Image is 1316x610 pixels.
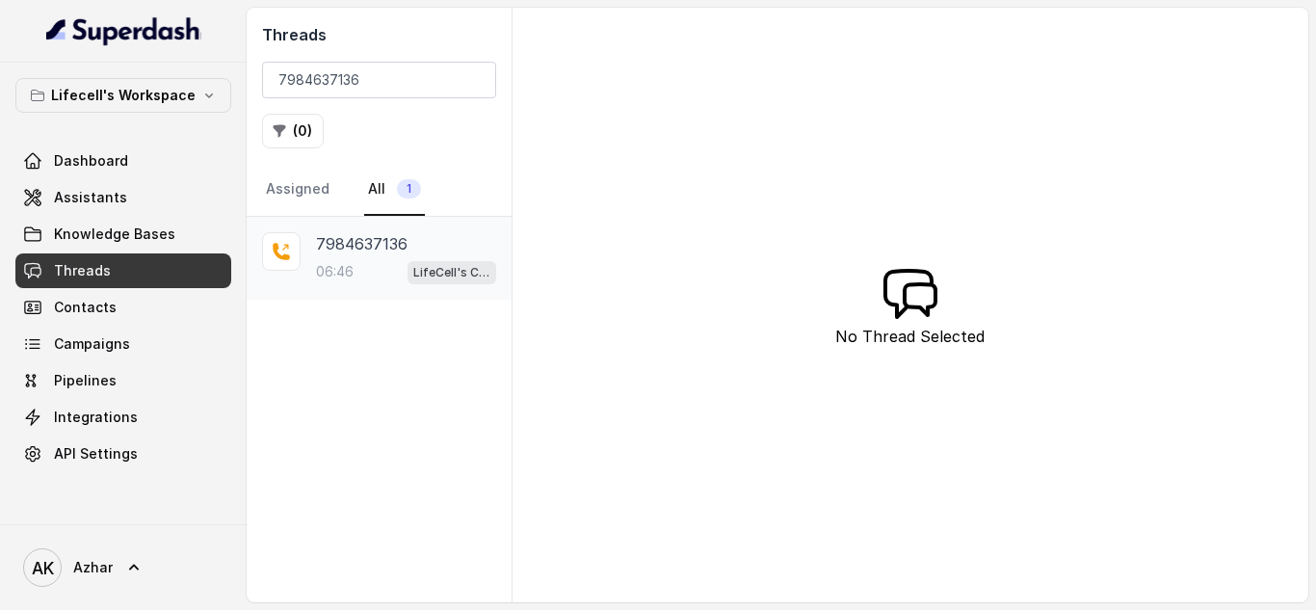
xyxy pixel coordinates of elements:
a: Threads [15,253,231,288]
span: Knowledge Bases [54,225,175,244]
span: Contacts [54,298,117,317]
text: AK [32,558,54,578]
span: API Settings [54,444,138,464]
span: Integrations [54,408,138,427]
span: Azhar [73,558,113,577]
span: Campaigns [54,334,130,354]
span: Dashboard [54,151,128,171]
span: Assistants [54,188,127,207]
a: Azhar [15,541,231,595]
button: (0) [262,114,324,148]
span: Pipelines [54,371,117,390]
a: Campaigns [15,327,231,361]
p: No Thread Selected [835,325,985,348]
a: Pipelines [15,363,231,398]
img: light.svg [46,15,201,46]
a: Dashboard [15,144,231,178]
nav: Tabs [262,164,496,216]
h2: Threads [262,23,496,46]
p: 06:46 [316,262,354,281]
input: Search by Call ID or Phone Number [262,62,496,98]
span: Threads [54,261,111,280]
button: Lifecell's Workspace [15,78,231,113]
a: Knowledge Bases [15,217,231,252]
a: Assigned [262,164,333,216]
span: 1 [397,179,421,199]
a: All1 [364,164,425,216]
a: API Settings [15,437,231,471]
p: LifeCell's Call Assistant [413,263,490,282]
p: 7984637136 [316,232,408,255]
a: Contacts [15,290,231,325]
p: Lifecell's Workspace [51,84,196,107]
a: Assistants [15,180,231,215]
a: Integrations [15,400,231,435]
